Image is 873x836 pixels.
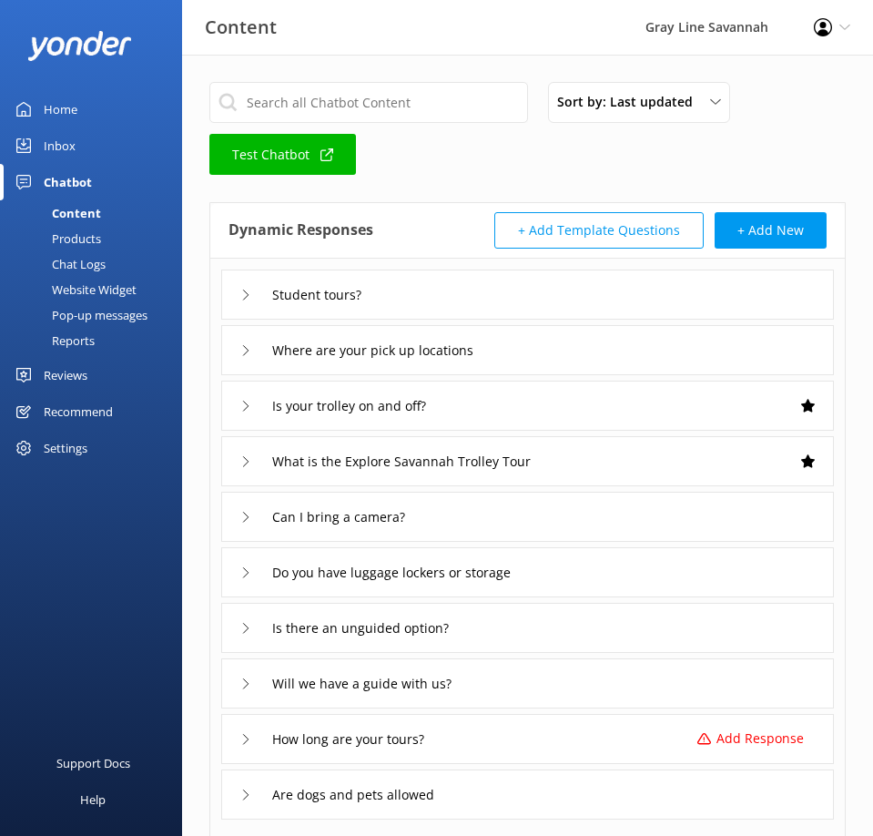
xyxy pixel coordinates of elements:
[11,328,95,353] div: Reports
[11,277,137,302] div: Website Widget
[11,226,182,251] a: Products
[494,212,704,249] button: + Add Template Questions
[44,127,76,164] div: Inbox
[27,31,132,61] img: yonder-white-logo.png
[205,13,277,42] h3: Content
[11,226,101,251] div: Products
[44,430,87,466] div: Settings
[56,745,130,781] div: Support Docs
[11,302,147,328] div: Pop-up messages
[716,729,804,749] p: Add Response
[11,251,182,277] a: Chat Logs
[11,200,182,226] a: Content
[11,328,182,353] a: Reports
[209,82,528,123] input: Search all Chatbot Content
[80,781,106,818] div: Help
[715,212,827,249] button: + Add New
[209,134,356,175] a: Test Chatbot
[11,200,101,226] div: Content
[11,302,182,328] a: Pop-up messages
[44,91,77,127] div: Home
[44,393,113,430] div: Recommend
[44,164,92,200] div: Chatbot
[44,357,87,393] div: Reviews
[11,251,106,277] div: Chat Logs
[11,277,182,302] a: Website Widget
[228,212,373,249] h4: Dynamic Responses
[557,92,704,112] span: Sort by: Last updated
